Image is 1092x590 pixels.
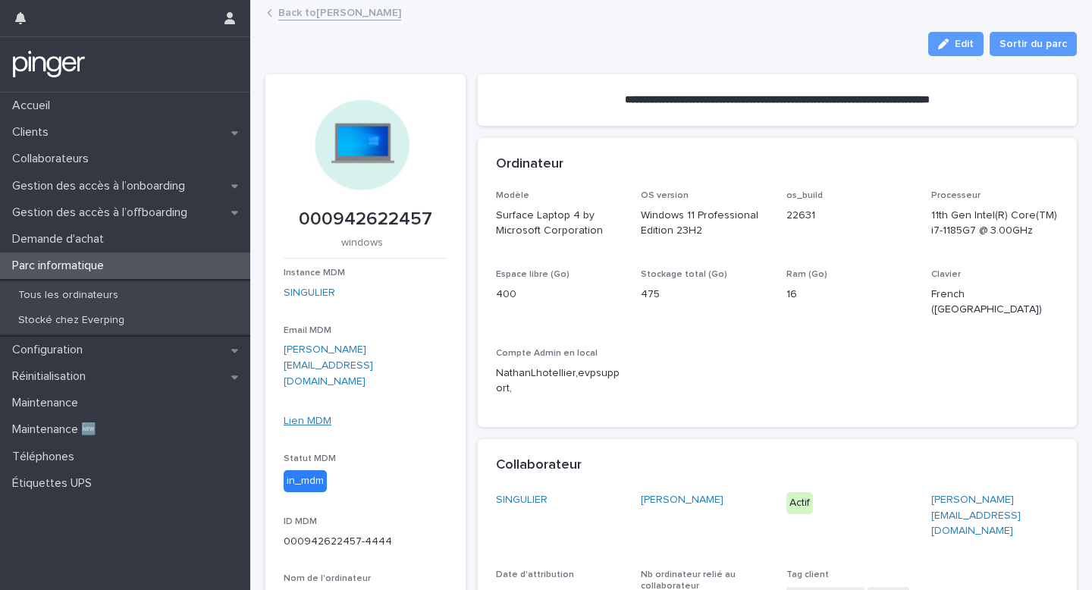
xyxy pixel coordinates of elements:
[284,285,335,301] a: SINGULIER
[786,191,823,200] span: os_build
[284,470,327,492] div: in_mdm
[496,492,548,508] a: SINGULIER
[931,270,961,279] span: Clavier
[990,32,1077,56] button: Sortir du parc
[6,314,136,327] p: Stocké chez Everping
[496,191,529,200] span: Modèle
[6,369,98,384] p: Réinitialisation
[496,366,623,397] p: NathanLhotellier,evpsupport,
[6,99,62,113] p: Accueil
[6,179,197,193] p: Gestion des accès à l’onboarding
[496,287,623,303] p: 400
[641,270,727,279] span: Stockage total (Go)
[786,287,914,303] p: 16
[6,343,95,357] p: Configuration
[496,208,623,240] p: Surface Laptop 4 by Microsoft Corporation
[641,287,768,303] p: 475
[999,36,1067,52] span: Sortir du parc
[641,208,768,240] p: Windows 11 Professional Edition 23H2
[12,49,86,80] img: mTgBEunGTSyRkCgitkcU
[6,396,90,410] p: Maintenance
[284,517,317,526] span: ID MDM
[641,570,736,590] span: Nb ordinateur relié au collaborateur
[6,206,199,220] p: Gestion des accès à l’offboarding
[6,232,116,246] p: Demande d'achat
[278,3,401,20] a: Back to[PERSON_NAME]
[284,344,373,387] a: [PERSON_NAME][EMAIL_ADDRESS][DOMAIN_NAME]
[496,457,582,474] h2: Collaborateur
[284,416,331,426] a: Lien MDM
[284,237,441,249] p: windows
[496,570,574,579] span: Date d'attribution
[786,492,813,514] div: Actif
[928,32,984,56] button: Edit
[931,208,1059,240] p: 11th Gen Intel(R) Core(TM) i7-1185G7 @ 3.00GHz
[931,494,1021,537] a: [PERSON_NAME][EMAIL_ADDRESS][DOMAIN_NAME]
[284,326,331,335] span: Email MDM
[786,208,914,224] p: 22631
[6,476,104,491] p: Étiquettes UPS
[6,125,61,140] p: Clients
[931,191,981,200] span: Processeur
[284,209,447,231] p: 000942622457
[641,492,723,508] a: [PERSON_NAME]
[6,289,130,302] p: Tous les ordinateurs
[786,270,827,279] span: Ram (Go)
[496,349,598,358] span: Compte Admin en local
[6,259,116,273] p: Parc informatique
[284,574,371,583] span: Nom de l'ordinateur
[786,570,829,579] span: Tag client
[496,270,570,279] span: Espace libre (Go)
[6,152,101,166] p: Collaborateurs
[284,268,345,278] span: Instance MDM
[284,534,447,550] p: 000942622457-4444
[6,422,108,437] p: Maintenance 🆕
[955,39,974,49] span: Edit
[641,191,689,200] span: OS version
[6,450,86,464] p: Téléphones
[496,156,563,173] h2: Ordinateur
[931,287,1059,319] p: French ([GEOGRAPHIC_DATA])
[284,454,336,463] span: Statut MDM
